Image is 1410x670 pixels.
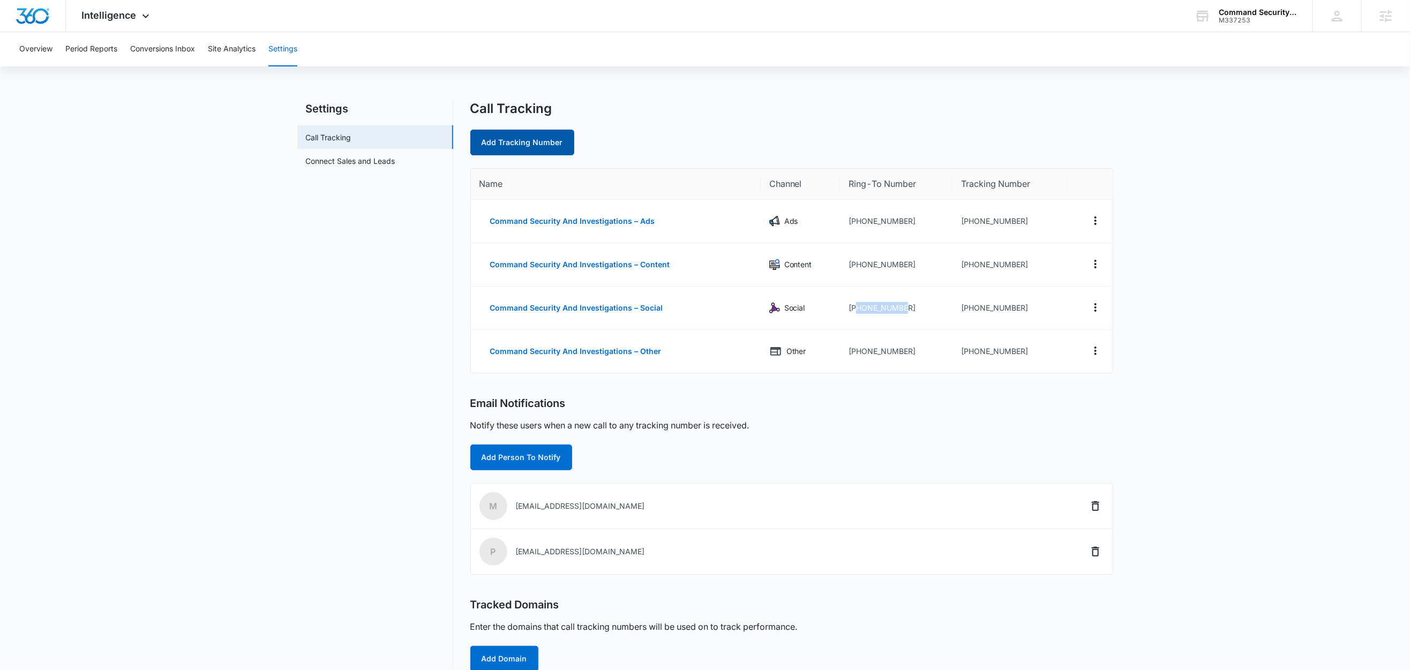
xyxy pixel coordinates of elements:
[784,215,798,227] p: Ads
[306,155,395,167] a: Connect Sales and Leads
[786,345,806,357] p: Other
[65,32,117,66] button: Period Reports
[471,169,761,200] th: Name
[840,287,952,330] td: [PHONE_NUMBER]
[784,302,805,314] p: Social
[471,484,1011,529] td: [EMAIL_ADDRESS][DOMAIN_NAME]
[470,130,574,155] a: Add Tracking Number
[769,303,780,313] img: Social
[297,101,453,117] h2: Settings
[952,287,1067,330] td: [PHONE_NUMBER]
[1087,543,1104,560] button: Delete
[470,598,559,612] h2: Tracked Domains
[470,445,572,470] button: Add Person To Notify
[479,208,666,234] button: Command Security And Investigations – Ads
[208,32,256,66] button: Site Analytics
[840,169,952,200] th: Ring-To Number
[769,259,780,270] img: Content
[268,32,297,66] button: Settings
[479,538,507,566] span: P
[761,169,841,200] th: Channel
[1087,255,1104,273] button: Actions
[952,169,1067,200] th: Tracking Number
[1219,17,1297,24] div: account id
[82,10,137,21] span: Intelligence
[769,216,780,227] img: Ads
[840,330,952,373] td: [PHONE_NUMBER]
[1087,299,1104,316] button: Actions
[306,132,351,143] a: Call Tracking
[470,101,552,117] h1: Call Tracking
[1087,498,1104,515] button: Delete
[840,200,952,243] td: [PHONE_NUMBER]
[479,492,507,520] span: M
[19,32,52,66] button: Overview
[470,397,566,410] h2: Email Notifications
[130,32,195,66] button: Conversions Inbox
[479,295,674,321] button: Command Security And Investigations – Social
[471,529,1011,574] td: [EMAIL_ADDRESS][DOMAIN_NAME]
[784,259,812,270] p: Content
[952,330,1067,373] td: [PHONE_NUMBER]
[1087,342,1104,359] button: Actions
[470,620,798,633] p: Enter the domains that call tracking numbers will be used on to track performance.
[470,419,749,432] p: Notify these users when a new call to any tracking number is received.
[479,252,681,277] button: Command Security And Investigations – Content
[840,243,952,287] td: [PHONE_NUMBER]
[1219,8,1297,17] div: account name
[952,243,1067,287] td: [PHONE_NUMBER]
[952,200,1067,243] td: [PHONE_NUMBER]
[479,338,672,364] button: Command Security And Investigations – Other
[1087,212,1104,229] button: Actions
